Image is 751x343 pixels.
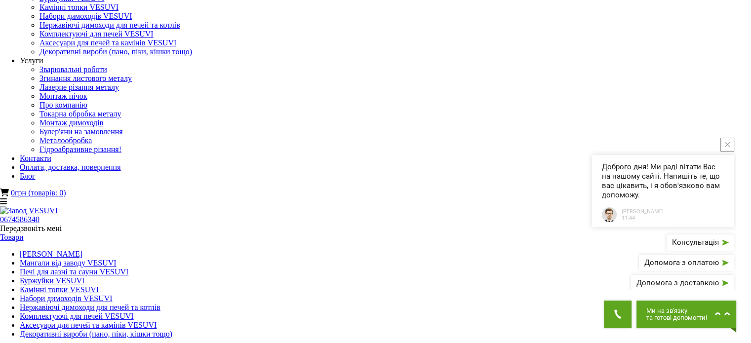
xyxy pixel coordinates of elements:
[20,312,134,320] a: Комплектуючі для печей VESUVI
[602,162,724,200] span: Доброго дня! Ми раді вітати Вас на нашому сайті. Напишіть те, що вас цікавить, і я обов'язково ва...
[644,259,719,267] span: Допомога з оплатою
[20,163,120,171] a: Оплата, доставка, повернення
[20,276,84,285] a: Буржуйки VESUVI
[20,294,113,303] a: Набори димоходів VESUVI
[646,314,707,321] span: та готові допомогти!
[40,21,180,29] a: Нержавіючі димоходи для печей та котлів
[40,65,107,74] a: Зварювальні роботи
[40,101,87,109] a: Про компанію
[20,267,128,276] a: Печі для лазні та сауни VESUVI
[720,138,734,152] button: close button
[20,303,160,311] a: Нержавіючі димоходи для печей та котлів
[40,145,121,153] a: Гідроабразивне різання!
[646,307,707,314] span: Ми на зв'язку
[40,3,119,11] a: Камінні топки VESUVI
[40,12,132,20] a: Набори димоходів VESUVI
[40,83,119,91] a: Лазерне різання металу
[20,154,51,162] a: Контакти
[636,301,736,328] button: Chat button
[40,92,87,100] a: Монтаж пічок
[631,275,734,291] button: Допомога з доставкою
[20,259,117,267] a: Мангали від заводу VESUVI
[40,136,92,145] a: Металообробка
[40,74,132,82] a: Згинання листового металу
[20,250,82,258] a: [PERSON_NAME]
[667,234,734,251] button: Консультація
[20,56,751,65] div: Услуги
[40,47,192,56] a: Декоративні вироби (пано, піки, кішки тощо)
[40,38,176,47] a: Аксесуари для печей та камінів VESUVI
[40,127,123,136] a: Булер'яни на замовлення
[604,301,632,328] button: Get Call button
[20,330,172,338] a: Декоративні вироби (пано, піки, кішки тощо)
[20,285,99,294] a: Камінні топки VESUVI
[622,208,664,215] span: [PERSON_NAME]
[11,189,66,197] a: 0грн (товарів: 0)
[40,30,154,38] a: Комплектуючі для печей VESUVI
[672,239,719,246] span: Консультація
[636,279,719,287] span: Допомога з доставкою
[20,172,36,180] a: Блог
[40,110,121,118] a: Токарна обробка металу
[20,321,157,329] a: Аксесуари для печей та камінів VESUVI
[622,215,664,221] span: 11:44
[40,118,103,127] a: Монтаж димоходів
[639,255,734,271] button: Допомога з оплатою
